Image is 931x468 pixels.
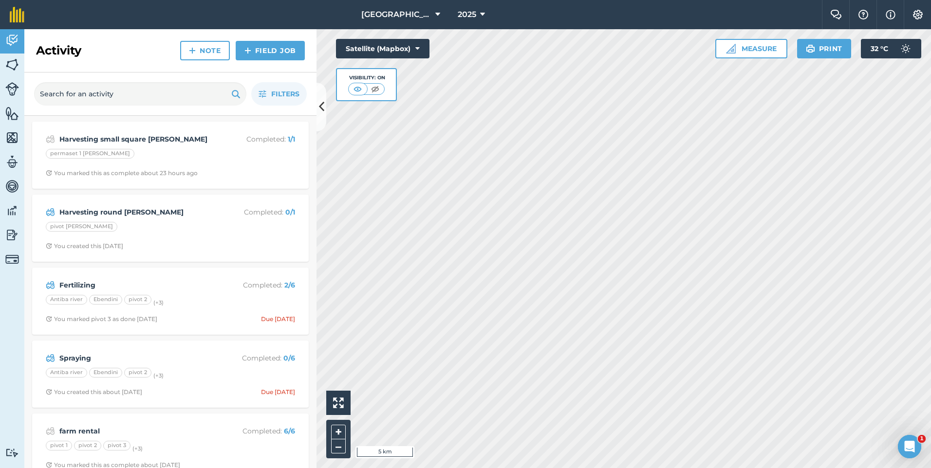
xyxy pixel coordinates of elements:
[46,242,123,250] div: You created this [DATE]
[46,133,55,145] img: svg+xml;base64,PD94bWwgdmVyc2lvbj0iMS4wIiBlbmNvZGluZz0idXRmLTgiPz4KPCEtLSBHZW5lcmF0b3I6IEFkb2JlIE...
[124,368,151,378] div: pivot 2
[46,462,52,468] img: Clock with arrow pointing clockwise
[5,82,19,96] img: svg+xml;base64,PD94bWwgdmVyc2lvbj0iMS4wIiBlbmNvZGluZz0idXRmLTgiPz4KPCEtLSBHZW5lcmF0b3I6IEFkb2JlIE...
[336,39,429,58] button: Satellite (Mapbox)
[46,170,52,176] img: Clock with arrow pointing clockwise
[46,206,55,218] img: svg+xml;base64,PD94bWwgdmVyc2lvbj0iMS4wIiBlbmNvZGluZz0idXRmLTgiPz4KPCEtLSBHZW5lcmF0b3I6IEFkb2JlIE...
[38,346,303,402] a: SprayingCompleted: 0/6Antiba riverEbendinipivot 2(+3)Clock with arrow pointing clockwiseYou creat...
[34,82,246,106] input: Search for an activity
[283,354,295,362] strong: 0 / 6
[38,200,303,256] a: Harvesting round [PERSON_NAME]Completed: 0/1pivot [PERSON_NAME]Clock with arrow pointing clockwis...
[236,41,305,60] a: Field Job
[5,57,19,72] img: svg+xml;base64,PHN2ZyB4bWxucz0iaHR0cDovL3d3dy53My5vcmcvMjAwMC9zdmciIHdpZHRoPSI1NiIgaGVpZ2h0PSI2MC...
[5,33,19,48] img: svg+xml;base64,PD94bWwgdmVyc2lvbj0iMS4wIiBlbmNvZGluZz0idXRmLTgiPz4KPCEtLSBHZW5lcmF0b3I6IEFkb2JlIE...
[912,10,924,19] img: A cog icon
[46,279,55,291] img: svg+xml;base64,PD94bWwgdmVyc2lvbj0iMS4wIiBlbmNvZGluZz0idXRmLTgiPz4KPCEtLSBHZW5lcmF0b3I6IEFkb2JlIE...
[36,43,81,58] h2: Activity
[458,9,476,20] span: 2025
[46,315,157,323] div: You marked pivot 3 as done [DATE]
[153,372,164,379] small: (+ 3 )
[59,426,214,436] strong: farm rental
[830,10,842,19] img: Two speech bubbles overlapping with the left bubble in the forefront
[46,222,117,232] div: pivot [PERSON_NAME]
[726,44,736,54] img: Ruler icon
[46,295,87,305] div: Antiba river
[348,74,385,82] div: Visibility: On
[244,45,251,56] img: svg+xml;base64,PHN2ZyB4bWxucz0iaHR0cDovL3d3dy53My5vcmcvMjAwMC9zdmciIHdpZHRoPSIxNCIgaGVpZ2h0PSIyNC...
[898,435,921,458] iframe: Intercom live chat
[271,89,299,99] span: Filters
[871,39,888,58] span: 32 ° C
[218,426,295,436] p: Completed :
[46,243,52,249] img: Clock with arrow pointing clockwise
[261,315,295,323] div: Due [DATE]
[124,295,151,305] div: pivot 2
[59,134,214,144] strong: Harvesting small square [PERSON_NAME]
[180,41,230,60] a: Note
[189,45,196,56] img: svg+xml;base64,PHN2ZyB4bWxucz0iaHR0cDovL3d3dy53My5vcmcvMjAwMC9zdmciIHdpZHRoPSIxNCIgaGVpZ2h0PSIyNC...
[284,427,295,435] strong: 6 / 6
[886,9,895,20] img: svg+xml;base64,PHN2ZyB4bWxucz0iaHR0cDovL3d3dy53My5vcmcvMjAwMC9zdmciIHdpZHRoPSIxNyIgaGVpZ2h0PSIxNy...
[46,368,87,378] div: Antiba river
[285,208,295,216] strong: 0 / 1
[46,316,52,322] img: Clock with arrow pointing clockwise
[797,39,852,58] button: Print
[331,425,346,439] button: +
[74,441,101,450] div: pivot 2
[46,149,134,159] div: permaset 1 [PERSON_NAME]
[231,88,241,100] img: svg+xml;base64,PHN2ZyB4bWxucz0iaHR0cDovL3d3dy53My5vcmcvMjAwMC9zdmciIHdpZHRoPSIxOSIgaGVpZ2h0PSIyNC...
[857,10,869,19] img: A question mark icon
[38,127,303,183] a: Harvesting small square [PERSON_NAME]Completed: 1/1permaset 1 [PERSON_NAME]Clock with arrow point...
[5,252,19,266] img: svg+xml;base64,PD94bWwgdmVyc2lvbj0iMS4wIiBlbmNvZGluZz0idXRmLTgiPz4KPCEtLSBHZW5lcmF0b3I6IEFkb2JlIE...
[59,353,214,363] strong: Spraying
[218,353,295,363] p: Completed :
[46,425,55,437] img: svg+xml;base64,PD94bWwgdmVyc2lvbj0iMS4wIiBlbmNvZGluZz0idXRmLTgiPz4KPCEtLSBHZW5lcmF0b3I6IEFkb2JlIE...
[103,441,130,450] div: pivot 3
[352,84,364,94] img: svg+xml;base64,PHN2ZyB4bWxucz0iaHR0cDovL3d3dy53My5vcmcvMjAwMC9zdmciIHdpZHRoPSI1MCIgaGVpZ2h0PSI0MC...
[333,397,344,408] img: Four arrows, one pointing top left, one top right, one bottom right and the last bottom left
[218,207,295,217] p: Completed :
[46,441,72,450] div: pivot 1
[218,280,295,290] p: Completed :
[5,203,19,218] img: svg+xml;base64,PD94bWwgdmVyc2lvbj0iMS4wIiBlbmNvZGluZz0idXRmLTgiPz4KPCEtLSBHZW5lcmF0b3I6IEFkb2JlIE...
[918,435,926,443] span: 1
[89,368,122,378] div: Ebendini
[89,295,122,305] div: Ebendini
[46,388,142,396] div: You created this about [DATE]
[261,388,295,396] div: Due [DATE]
[38,273,303,329] a: FertilizingCompleted: 2/6Antiba riverEbendinipivot 2(+3)Clock with arrow pointing clockwiseYou ma...
[59,207,214,217] strong: Harvesting round [PERSON_NAME]
[861,39,921,58] button: 32 °C
[10,7,24,22] img: fieldmargin Logo
[218,134,295,144] p: Completed :
[132,445,143,452] small: (+ 3 )
[369,84,381,94] img: svg+xml;base64,PHN2ZyB4bWxucz0iaHR0cDovL3d3dy53My5vcmcvMjAwMC9zdmciIHdpZHRoPSI1MCIgaGVpZ2h0PSI0MC...
[46,389,52,395] img: Clock with arrow pointing clockwise
[715,39,787,58] button: Measure
[806,43,815,54] img: svg+xml;base64,PHN2ZyB4bWxucz0iaHR0cDovL3d3dy53My5vcmcvMjAwMC9zdmciIHdpZHRoPSIxOSIgaGVpZ2h0PSIyNC...
[331,439,346,453] button: –
[5,130,19,145] img: svg+xml;base64,PHN2ZyB4bWxucz0iaHR0cDovL3d3dy53My5vcmcvMjAwMC9zdmciIHdpZHRoPSI1NiIgaGVpZ2h0PSI2MC...
[59,280,214,290] strong: Fertilizing
[46,169,198,177] div: You marked this as complete about 23 hours ago
[5,448,19,457] img: svg+xml;base64,PD94bWwgdmVyc2lvbj0iMS4wIiBlbmNvZGluZz0idXRmLTgiPz4KPCEtLSBHZW5lcmF0b3I6IEFkb2JlIE...
[46,352,55,364] img: svg+xml;base64,PD94bWwgdmVyc2lvbj0iMS4wIiBlbmNvZGluZz0idXRmLTgiPz4KPCEtLSBHZW5lcmF0b3I6IEFkb2JlIE...
[153,299,164,306] small: (+ 3 )
[361,9,431,20] span: [GEOGRAPHIC_DATA][PERSON_NAME]
[288,135,295,144] strong: 1 / 1
[5,155,19,169] img: svg+xml;base64,PD94bWwgdmVyc2lvbj0iMS4wIiBlbmNvZGluZz0idXRmLTgiPz4KPCEtLSBHZW5lcmF0b3I6IEFkb2JlIE...
[5,228,19,242] img: svg+xml;base64,PD94bWwgdmVyc2lvbj0iMS4wIiBlbmNvZGluZz0idXRmLTgiPz4KPCEtLSBHZW5lcmF0b3I6IEFkb2JlIE...
[5,179,19,194] img: svg+xml;base64,PD94bWwgdmVyc2lvbj0iMS4wIiBlbmNvZGluZz0idXRmLTgiPz4KPCEtLSBHZW5lcmF0b3I6IEFkb2JlIE...
[284,281,295,289] strong: 2 / 6
[896,39,915,58] img: svg+xml;base64,PD94bWwgdmVyc2lvbj0iMS4wIiBlbmNvZGluZz0idXRmLTgiPz4KPCEtLSBHZW5lcmF0b3I6IEFkb2JlIE...
[251,82,307,106] button: Filters
[5,106,19,121] img: svg+xml;base64,PHN2ZyB4bWxucz0iaHR0cDovL3d3dy53My5vcmcvMjAwMC9zdmciIHdpZHRoPSI1NiIgaGVpZ2h0PSI2MC...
